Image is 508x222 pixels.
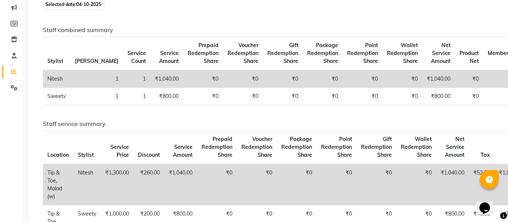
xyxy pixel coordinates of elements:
td: ₹0 [183,88,223,105]
span: Voucher Redemption Share [227,42,258,64]
span: Package Redemption Share [281,136,312,158]
td: ₹1,040.00 [164,164,197,205]
span: Discount [138,152,160,158]
td: ₹1,300.00 [101,164,133,205]
td: ₹0 [396,164,436,205]
td: ₹800.00 [422,88,455,105]
td: ₹1,040.00 [150,70,183,88]
span: [PERSON_NAME] [75,58,118,64]
td: ₹800.00 [150,88,183,105]
span: 04-10-2025 [76,2,101,7]
td: ₹0 [223,88,263,105]
span: Wallet Redemption Share [401,136,432,158]
td: ₹0 [303,88,343,105]
td: Sweety [43,88,70,105]
span: Stylist [47,58,63,64]
span: Service Price [111,144,129,158]
td: 1 [123,88,150,105]
td: ₹0 [263,70,303,88]
span: Package Redemption Share [307,42,338,64]
td: Nitesh [73,164,101,205]
td: ₹0 [317,164,356,205]
span: Point Redemption Share [347,42,378,64]
td: ₹1,040.00 [422,70,455,88]
span: Voucher Redemption Share [241,136,272,158]
iframe: chat widget [476,192,500,214]
td: ₹52.00 [469,164,494,205]
td: ₹0 [237,164,277,205]
td: ₹0 [356,164,396,205]
td: ₹0 [343,70,382,88]
td: ₹0 [303,70,343,88]
span: Location [47,152,69,158]
td: ₹0 [197,164,237,205]
td: ₹0 [382,88,422,105]
td: ₹0 [455,88,483,105]
span: Service Count [127,50,146,64]
h6: Staff combined summary [43,26,492,34]
td: ₹0 [223,70,263,88]
span: Gift Redemption Share [267,42,298,64]
span: Prepaid Redemption Share [202,136,232,158]
td: 1 [70,70,123,88]
td: ₹260.00 [133,164,164,205]
span: Gift Redemption Share [361,136,392,158]
span: Net Service Amount [445,136,464,158]
td: ₹0 [343,88,382,105]
span: Stylist [78,152,94,158]
span: Service Amount [159,50,179,64]
td: ₹0 [183,70,223,88]
h6: Staff service summary [43,120,492,127]
td: ₹1,040.00 [436,164,469,205]
td: Tip & Toe, Malad (w) [43,164,73,205]
span: Point Redemption Share [321,136,352,158]
td: ₹0 [263,88,303,105]
span: Product Net [459,50,479,64]
td: ₹0 [277,164,317,205]
span: Service Amount [173,144,193,158]
span: Tax [481,152,490,158]
span: Prepaid Redemption Share [188,42,218,64]
span: Wallet Redemption Share [387,42,418,64]
td: ₹0 [455,70,483,88]
span: Net Service Amount [431,42,450,64]
td: 1 [70,88,123,105]
td: 1 [123,70,150,88]
td: ₹0 [382,70,422,88]
td: Nitesh [43,70,70,88]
